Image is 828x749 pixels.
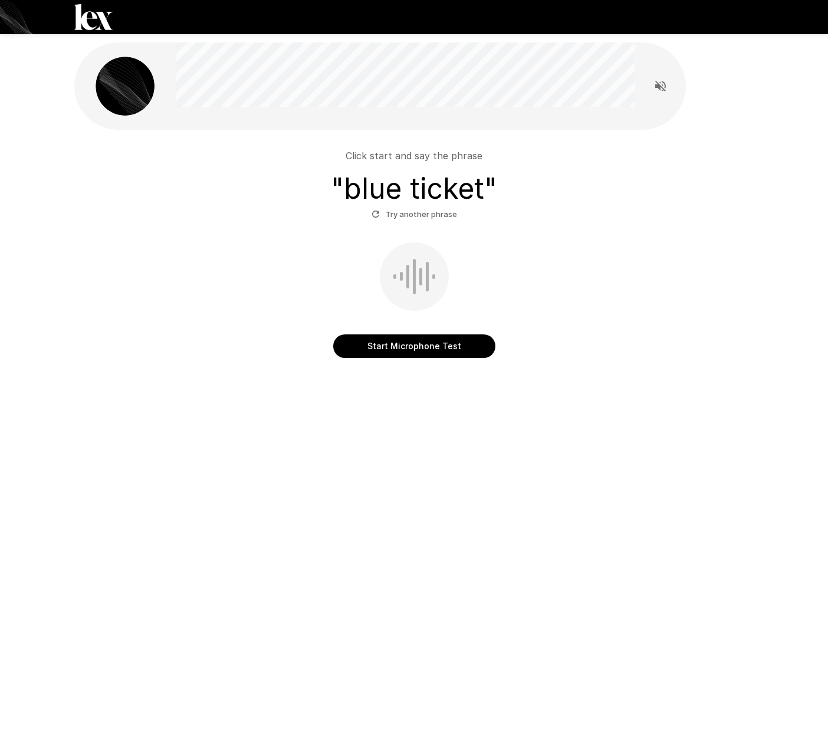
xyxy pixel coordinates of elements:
img: lex_avatar2.png [96,57,155,116]
button: Try another phrase [369,205,460,224]
button: Read questions aloud [649,74,672,98]
button: Start Microphone Test [333,334,495,358]
h3: " blue ticket " [331,172,497,205]
p: Click start and say the phrase [346,149,482,163]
